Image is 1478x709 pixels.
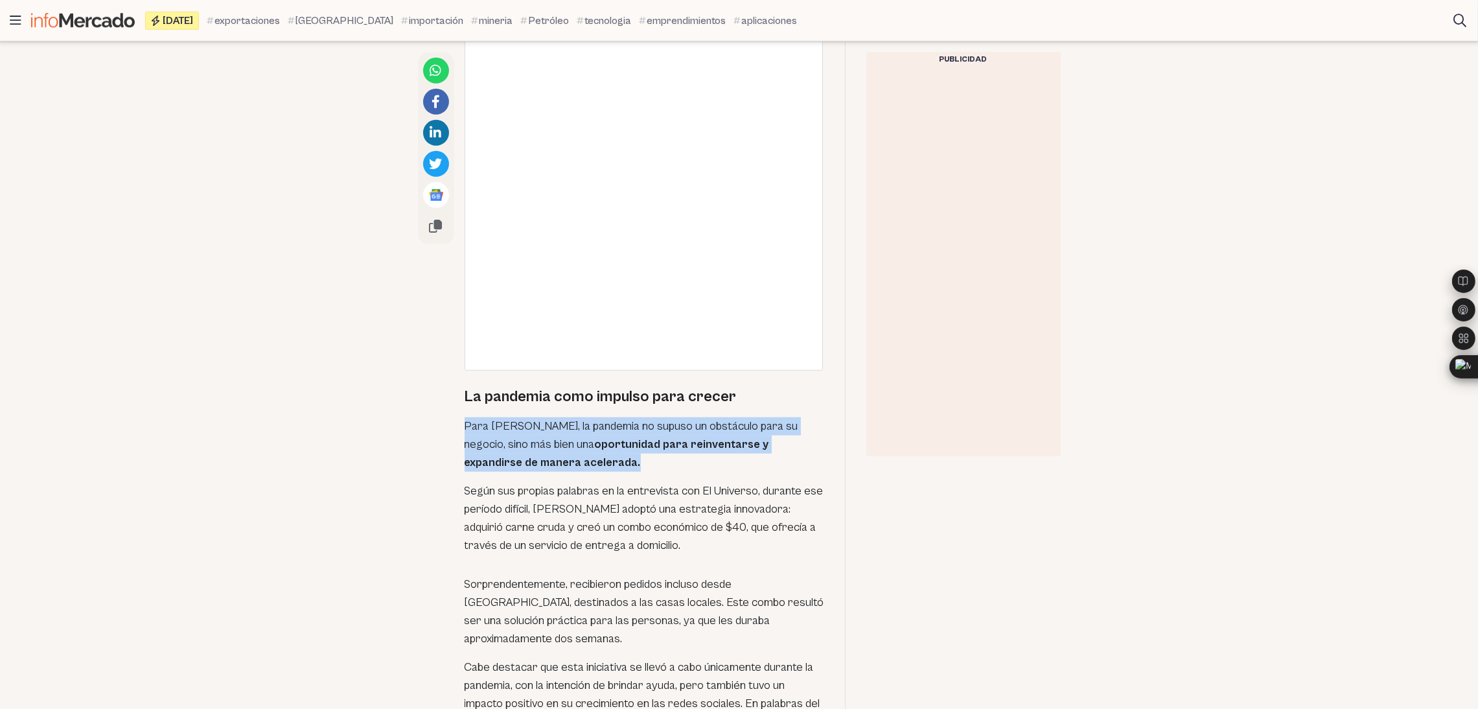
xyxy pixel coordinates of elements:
[465,386,824,407] h2: La pandemia como impulso para crecer
[288,13,393,29] a: [GEOGRAPHIC_DATA]
[866,67,1061,456] iframe: Advertisement
[31,13,135,28] img: Infomercado Ecuador logo
[639,13,726,29] a: emprendimientos
[479,13,513,29] span: mineria
[465,575,824,648] p: Sorprendentemente, recibieron pedidos incluso desde [GEOGRAPHIC_DATA], destinados a las casas loc...
[471,13,513,29] a: mineria
[465,437,769,469] strong: oportunidad para reinventarse y expandirse de manera acelerada.
[409,13,463,29] span: importación
[163,16,193,26] span: [DATE]
[741,13,797,29] span: aplicaciones
[465,482,824,555] p: Según sus propias palabras en la entrevista con El Universo, durante ese período difícil, [PERSON...
[401,13,463,29] a: importación
[528,13,569,29] span: Petróleo
[577,13,631,29] a: tecnologia
[214,13,280,29] span: exportaciones
[520,13,569,29] a: Petróleo
[428,187,444,202] img: Google News logo
[584,13,631,29] span: tecnologia
[733,13,797,29] a: aplicaciones
[295,13,393,29] span: [GEOGRAPHIC_DATA]
[866,52,1061,67] div: Publicidad
[465,417,824,472] p: Para [PERSON_NAME], la pandemia no supuso un obstáculo para su negocio, sino más bien una
[207,13,280,29] a: exportaciones
[647,13,726,29] span: emprendimientos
